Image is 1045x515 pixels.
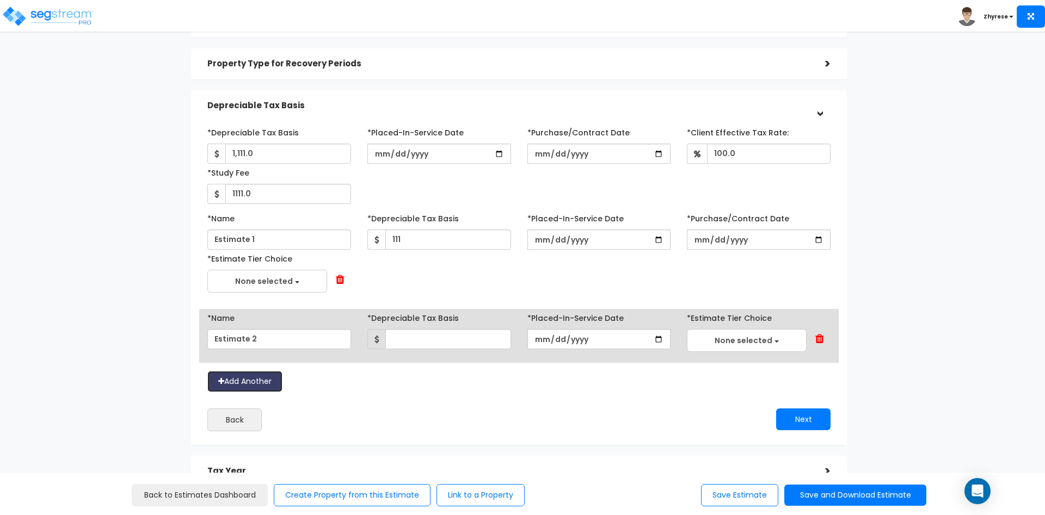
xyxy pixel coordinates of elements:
label: *Name [207,209,235,224]
img: logo_pro_r.png [2,5,94,27]
label: *Study Fee [207,164,249,178]
label: *Purchase/Contract Date [687,209,789,224]
span: None selected [715,335,772,346]
h5: Property Type for Recovery Periods [207,59,809,69]
button: None selected [687,329,807,352]
a: Back to Estimates Dashboard [132,484,268,506]
div: Open Intercom Messenger [964,478,991,504]
button: Link to a Property [437,484,525,506]
h5: Depreciable Tax Basis [207,101,809,110]
label: *Depreciable Tax Basis [207,123,299,138]
label: *Estimate Tier Choice [687,309,772,324]
label: *Depreciable Tax Basis [367,209,459,224]
b: Zhyrese [983,13,1008,21]
label: *Placed-In-Service Date [527,209,624,224]
button: None selected [207,270,327,293]
label: *Estimate Tier Choice [207,250,292,264]
label: *Purchase/Contract Date [527,123,630,138]
h5: Tax Year [207,467,809,476]
button: Save Estimate [701,484,778,506]
div: > [811,95,828,116]
label: *Depreciable Tax Basis [367,309,459,324]
label: *Placed-In-Service Date [367,123,464,138]
label: *Name [207,309,235,324]
div: > [809,55,831,72]
button: Save and Download Estimate [784,485,926,506]
button: Back [207,408,262,431]
button: Add Another [207,371,282,392]
label: *Client Effective Tax Rate: [687,123,789,138]
img: avatar.png [957,7,976,26]
span: None selected [235,276,293,287]
button: Next [776,408,831,430]
button: Create Property from this Estimate [274,484,431,506]
label: *Placed-In-Service Date [527,309,624,324]
div: > [809,463,831,480]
